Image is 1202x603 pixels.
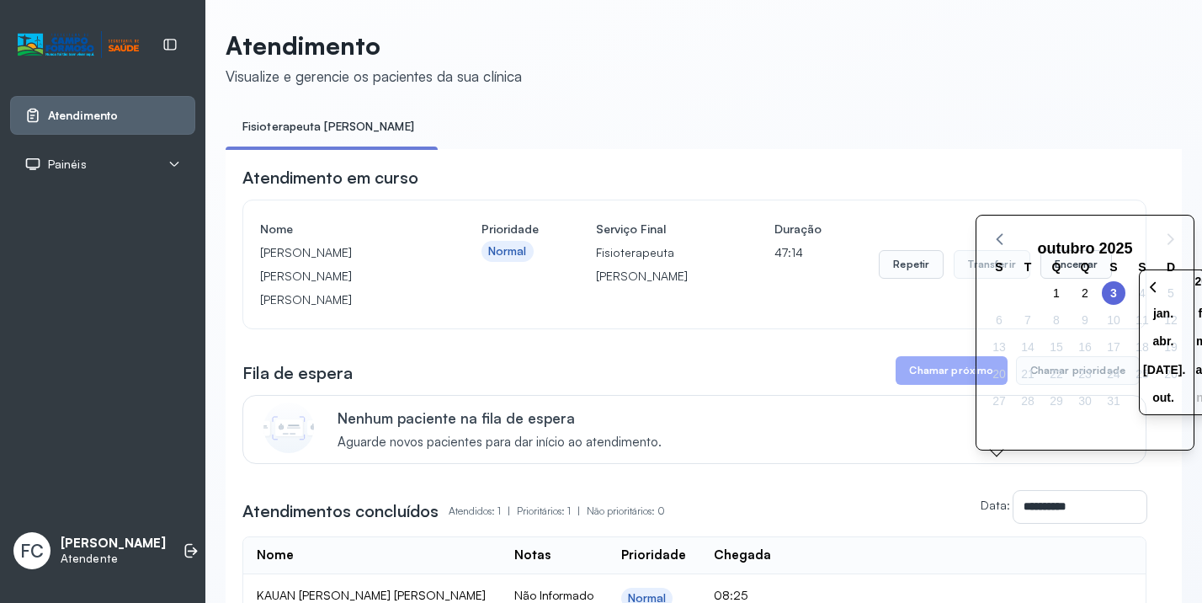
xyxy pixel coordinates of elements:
div: Normal [488,244,527,259]
h4: Nome [260,217,424,241]
span: sábado, 25 de outubro de 2025 [1130,362,1154,386]
span: segunda-feira, 20 de outubro de 2025 [987,362,1011,386]
button: Transferir [954,250,1030,279]
span: Atendimento [48,109,118,123]
span: Painéis [48,157,87,172]
p: Fisioterapeuta [PERSON_NAME] [596,241,717,288]
span: | [508,504,510,517]
span: KAUAN [PERSON_NAME] [PERSON_NAME] [257,588,486,602]
img: Imagem de CalloutCard [263,403,314,453]
div: Prioridade [621,547,686,563]
img: Logotipo do estabelecimento [18,31,139,59]
div: Q [1071,258,1099,280]
span: terça-feira, 14 de outubro de 2025 [1016,335,1040,359]
span: terça-feira, 7 de outubro de 2025 [1016,308,1040,332]
span: sexta-feira, 3 de outubro de 2025 [1102,281,1125,305]
span: Aguarde novos pacientes para dar início ao atendimento. [338,435,662,451]
span: quinta-feira, 9 de outubro de 2025 [1073,308,1097,332]
span: quarta-feira, 1 de outubro de 2025 [1045,281,1068,305]
h3: Atendimento em curso [242,166,418,189]
span: sexta-feira, 24 de outubro de 2025 [1102,362,1125,386]
h3: Atendimentos concluídos [242,499,439,523]
span: janeiro 2000 [1143,301,1183,327]
h3: Fila de espera [242,361,353,385]
span: julho 2000 [1143,357,1183,383]
span: sexta-feira, 17 de outubro de 2025 [1102,335,1125,359]
div: D [1157,258,1185,280]
div: outubro 2025 [1030,236,1139,261]
span: quarta-feira, 29 de outubro de 2025 [1045,389,1068,413]
div: Q [1042,258,1071,280]
span: quinta-feira, 16 de outubro de 2025 [1073,335,1097,359]
p: Não prioritários: 0 [587,499,665,523]
span: 08:25 [714,588,747,602]
span: abril 2000 [1143,328,1183,355]
span: segunda-feira, 6 de outubro de 2025 [987,308,1011,332]
span: segunda-feira, 27 de outubro de 2025 [987,389,1011,413]
div: T [1013,258,1042,280]
a: Fisioterapeuta [PERSON_NAME] [226,113,431,141]
span: terça-feira, 21 de outubro de 2025 [1016,362,1040,386]
div: S [1128,258,1157,280]
span: quinta-feira, 30 de outubro de 2025 [1073,389,1097,413]
h4: Duração [774,217,822,241]
div: S [1099,258,1128,280]
span: outubro 2000 [1143,385,1183,411]
span: sexta-feira, 10 de outubro de 2025 [1102,308,1125,332]
div: S [985,258,1013,280]
div: Chegada [714,547,771,563]
p: Nenhum paciente na fila de espera [338,409,662,427]
span: segunda-feira, 13 de outubro de 2025 [987,335,1011,359]
span: sábado, 11 de outubro de 2025 [1130,308,1154,332]
span: Não Informado [514,588,593,602]
span: quarta-feira, 8 de outubro de 2025 [1045,308,1068,332]
p: 47:14 [774,241,822,264]
span: quinta-feira, 2 de outubro de 2025 [1073,281,1097,305]
h4: Prioridade [481,217,539,241]
h4: Serviço Final [596,217,717,241]
div: Visualize e gerencie os pacientes da sua clínica [226,67,522,85]
div: Notas [514,547,550,563]
span: sábado, 4 de outubro de 2025 [1130,281,1154,305]
span: quinta-feira, 23 de outubro de 2025 [1073,362,1097,386]
label: Data: [981,498,1010,512]
p: Atendidos: 1 [449,499,517,523]
p: Atendimento [226,30,522,61]
p: [PERSON_NAME] [61,536,166,552]
button: Chamar próximo [896,356,1007,385]
span: quarta-feira, 22 de outubro de 2025 [1045,362,1068,386]
p: Atendente [61,552,166,566]
a: Atendimento [24,107,181,124]
span: sábado, 18 de outubro de 2025 [1130,335,1154,359]
p: [PERSON_NAME] [PERSON_NAME] [PERSON_NAME] [260,241,424,312]
span: terça-feira, 28 de outubro de 2025 [1016,389,1040,413]
span: sexta-feira, 31 de outubro de 2025 [1102,389,1125,413]
span: | [577,504,580,517]
div: Nome [257,547,294,563]
p: Prioritários: 1 [517,499,587,523]
span: quarta-feira, 15 de outubro de 2025 [1045,335,1068,359]
button: Repetir [879,250,944,279]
